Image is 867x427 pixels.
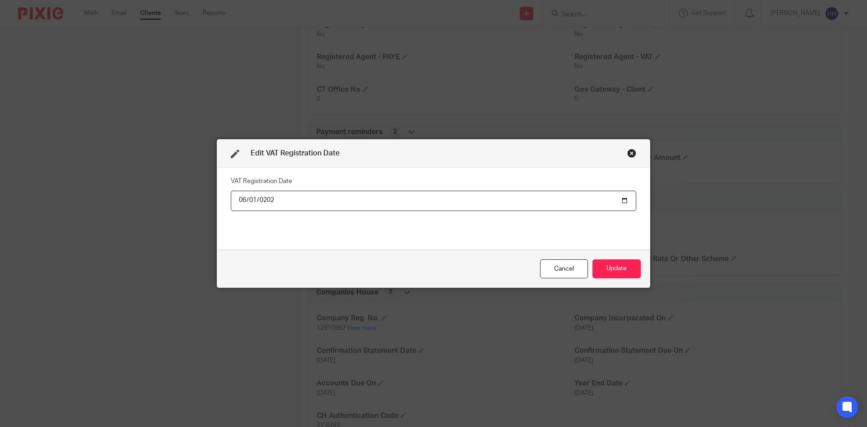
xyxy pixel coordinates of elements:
[231,191,636,211] input: YYYY-MM-DD
[251,150,340,157] span: Edit VAT Registration Date
[592,259,641,279] button: Update
[540,259,588,279] div: Close this dialog window
[627,149,636,158] div: Close this dialog window
[231,177,292,186] label: VAT Registration Date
